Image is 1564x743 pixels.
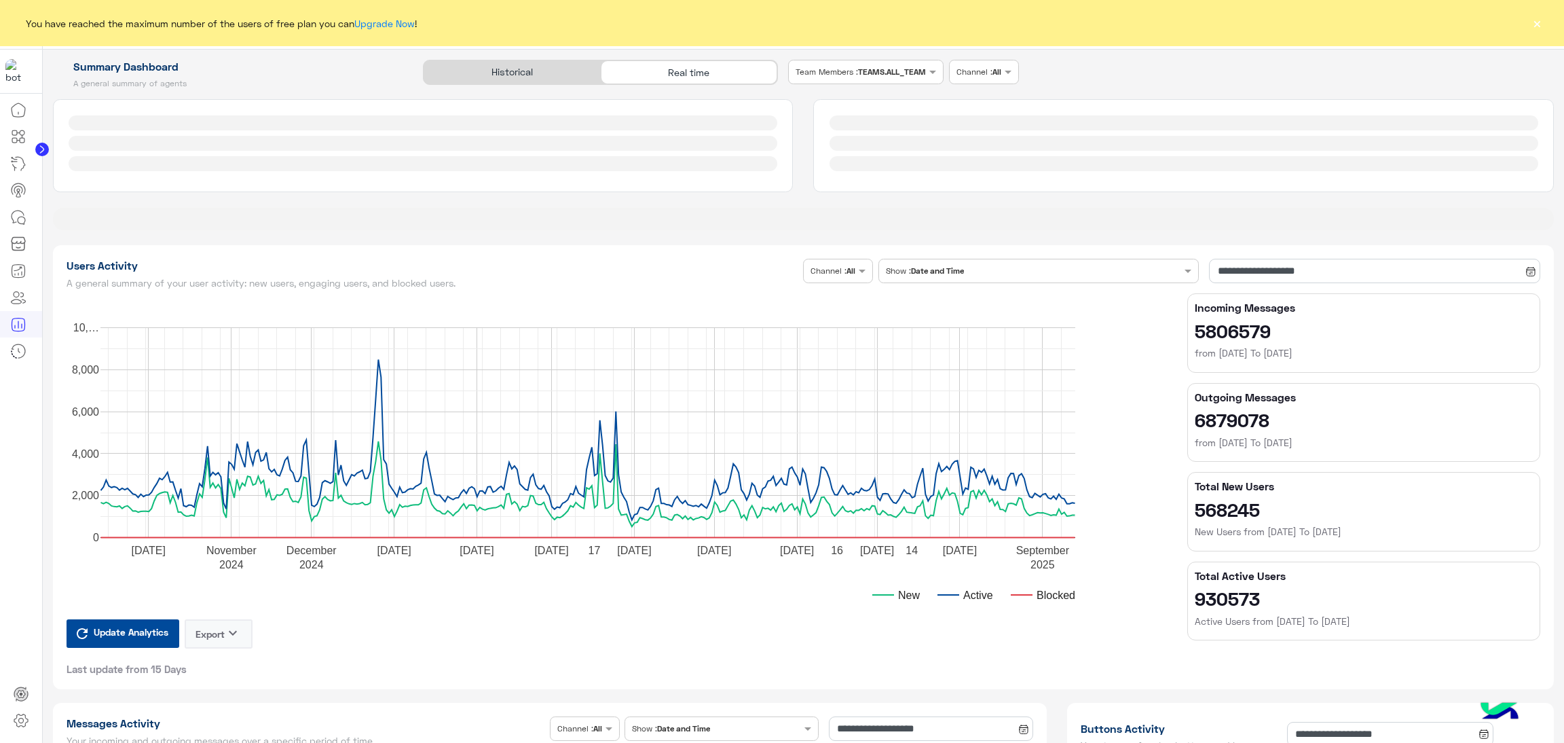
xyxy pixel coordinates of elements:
h6: New Users from [DATE] To [DATE] [1195,525,1533,539]
i: keyboard_arrow_down [225,625,241,641]
h5: Total Active Users [1195,569,1533,583]
text: [DATE] [131,545,165,556]
text: 4,000 [71,448,98,460]
text: 8,000 [71,364,98,376]
h5: Total New Users [1195,479,1533,493]
span: Last update from 15 Days [67,662,187,676]
text: 16 [831,545,843,556]
a: Upgrade Now [354,18,415,29]
text: [DATE] [534,545,568,556]
text: 10,… [73,322,98,333]
h6: Active Users from [DATE] To [DATE] [1195,615,1533,628]
h6: from [DATE] To [DATE] [1195,436,1533,450]
text: [DATE] [460,545,494,556]
text: [DATE] [377,545,411,556]
h1: Users Activity [67,259,798,272]
text: [DATE] [617,545,651,556]
h5: Incoming Messages [1195,301,1533,314]
text: New [898,590,920,601]
text: 2024 [219,559,244,570]
text: 6,000 [71,406,98,418]
h6: from [DATE] To [DATE] [1195,346,1533,360]
text: 2,000 [71,490,98,501]
span: Update Analytics [90,623,172,641]
text: 17 [588,545,600,556]
img: 1403182699927242 [5,59,30,84]
text: November [206,545,256,556]
h2: 6879078 [1195,409,1533,431]
text: [DATE] [942,545,976,556]
h5: A general summary of your user activity: new users, engaging users, and blocked users. [67,278,798,289]
text: September [1016,545,1069,556]
text: [DATE] [859,545,893,556]
text: [DATE] [779,545,813,556]
text: Active [963,590,993,601]
h2: 930573 [1195,587,1533,609]
text: Blocked [1037,590,1075,601]
h5: Outgoing Messages [1195,391,1533,404]
span: You have reached the maximum number of the users of free plan you can ! [26,16,417,31]
h1: Messages Activity [67,717,545,730]
text: 14 [906,545,918,556]
h1: Buttons Activity [1081,722,1282,736]
h2: 568245 [1195,499,1533,520]
svg: A chart. [67,293,1163,619]
text: 2025 [1030,559,1055,570]
text: [DATE] [697,545,731,556]
button: × [1530,16,1544,30]
button: Exportkeyboard_arrow_down [185,619,253,649]
text: December [286,545,336,556]
h2: 5806579 [1195,320,1533,342]
img: hulul-logo.png [1476,689,1523,736]
text: 0 [93,532,99,543]
button: Update Analytics [67,619,179,648]
text: 2024 [299,559,323,570]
